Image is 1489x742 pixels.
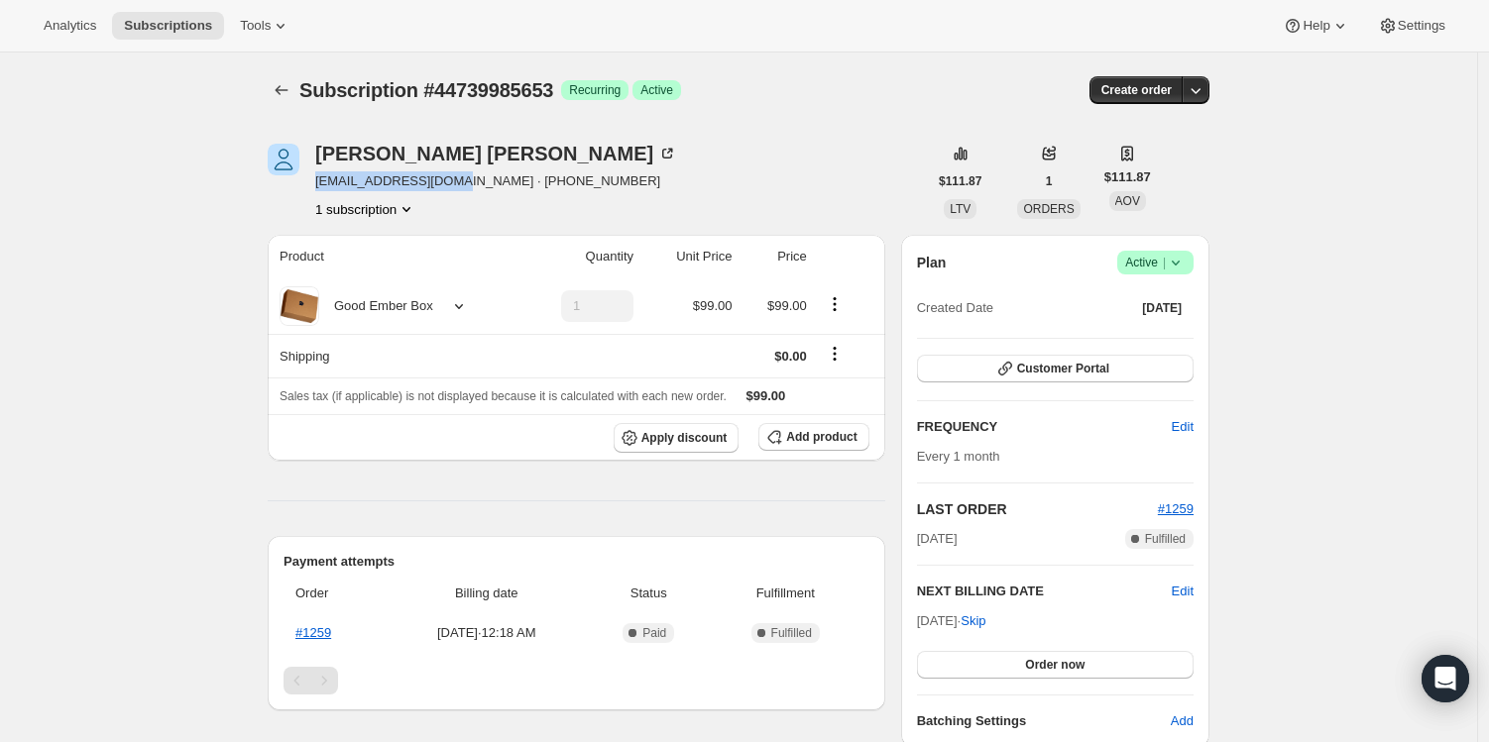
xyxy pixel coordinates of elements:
span: Active [640,82,673,98]
th: Price [739,235,813,278]
button: Order now [917,651,1194,679]
button: Edit [1160,411,1205,443]
th: Unit Price [639,235,738,278]
span: Skip [961,611,985,631]
div: Open Intercom Messenger [1422,655,1469,702]
th: Order [284,572,384,615]
th: Shipping [268,334,516,377]
span: Apply discount [641,430,728,446]
h2: Payment attempts [284,552,869,572]
button: Product actions [315,199,416,219]
button: Settings [1366,12,1457,40]
h2: FREQUENCY [917,417,1172,437]
th: Product [268,235,516,278]
span: Customer Portal [1017,361,1109,376]
button: Add product [758,423,868,451]
button: Analytics [32,12,108,40]
button: Customer Portal [917,355,1194,382]
span: Create order [1101,82,1172,98]
button: Product actions [819,293,851,315]
a: #1259 [295,625,331,640]
button: 1 [1034,167,1065,195]
span: Subscription #44739985653 [299,79,553,101]
span: Billing date [390,583,584,603]
span: Order now [1025,657,1085,673]
span: Every 1 month [917,449,1000,464]
button: Tools [228,12,302,40]
button: Subscriptions [112,12,224,40]
span: Add [1171,711,1194,731]
span: Fulfilled [1145,531,1186,547]
th: Quantity [516,235,639,278]
span: [DATE] [1142,300,1182,316]
span: Fulfillment [714,583,858,603]
button: Add [1159,705,1205,737]
span: $111.87 [1104,167,1151,187]
span: Status [596,583,702,603]
span: | [1163,255,1166,270]
span: [DATE] [917,529,958,549]
span: Add product [786,429,857,445]
a: #1259 [1158,501,1194,516]
span: ORDERS [1023,202,1074,216]
span: LTV [950,202,971,216]
img: product img [280,286,319,326]
span: Edit [1172,417,1194,437]
button: #1259 [1158,499,1194,519]
div: Good Ember Box [319,296,433,316]
button: Create order [1089,76,1184,104]
button: Apply discount [614,423,740,453]
h2: LAST ORDER [917,499,1158,519]
span: Help [1303,18,1329,34]
button: Shipping actions [819,343,851,365]
span: Analytics [44,18,96,34]
h2: NEXT BILLING DATE [917,582,1172,601]
button: Help [1271,12,1361,40]
span: Tools [240,18,271,34]
button: [DATE] [1130,294,1194,322]
span: Fulfilled [771,625,812,641]
span: Recurring [569,82,621,98]
span: Active [1125,253,1186,272]
span: Created Date [917,298,993,318]
span: 1 [1046,173,1053,189]
span: $99.00 [767,298,807,313]
span: Shannon-Lee MacIsaac [268,144,299,175]
span: [DATE] · 12:18 AM [390,623,584,643]
nav: Pagination [284,667,869,694]
div: [PERSON_NAME] [PERSON_NAME] [315,144,677,163]
span: $99.00 [746,388,786,403]
button: Subscriptions [268,76,295,104]
span: Settings [1398,18,1445,34]
span: $111.87 [939,173,981,189]
span: [EMAIL_ADDRESS][DOMAIN_NAME] · [PHONE_NUMBER] [315,171,677,191]
span: $99.00 [693,298,733,313]
button: $111.87 [927,167,993,195]
button: Skip [949,605,997,637]
span: Sales tax (if applicable) is not displayed because it is calculated with each new order. [280,389,727,403]
span: $0.00 [774,349,807,364]
span: Subscriptions [124,18,212,34]
button: Edit [1172,582,1194,601]
span: AOV [1115,194,1140,208]
h2: Plan [917,253,947,272]
span: Paid [642,625,666,641]
h6: Batching Settings [917,711,1171,731]
span: [DATE] · [917,613,986,628]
